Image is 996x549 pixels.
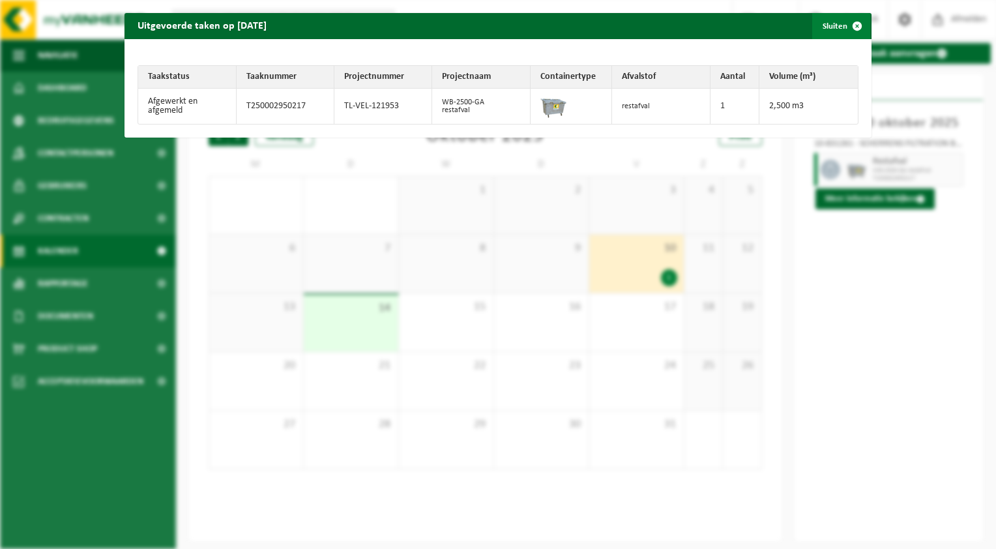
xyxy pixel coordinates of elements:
[540,92,566,118] img: WB-2500-GAL-GY-01
[124,13,280,38] h2: Uitgevoerde taken op [DATE]
[432,66,531,89] th: Projectnaam
[710,89,759,124] td: 1
[812,13,870,39] button: Sluiten
[237,89,334,124] td: T250002950217
[334,89,432,124] td: TL-VEL-121953
[612,89,710,124] td: restafval
[759,66,858,89] th: Volume (m³)
[138,89,237,124] td: Afgewerkt en afgemeld
[531,66,612,89] th: Containertype
[710,66,759,89] th: Aantal
[612,66,710,89] th: Afvalstof
[138,66,237,89] th: Taakstatus
[334,66,432,89] th: Projectnummer
[432,89,531,124] td: WB-2500-GA restafval
[759,89,858,124] td: 2,500 m3
[237,66,334,89] th: Taaknummer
